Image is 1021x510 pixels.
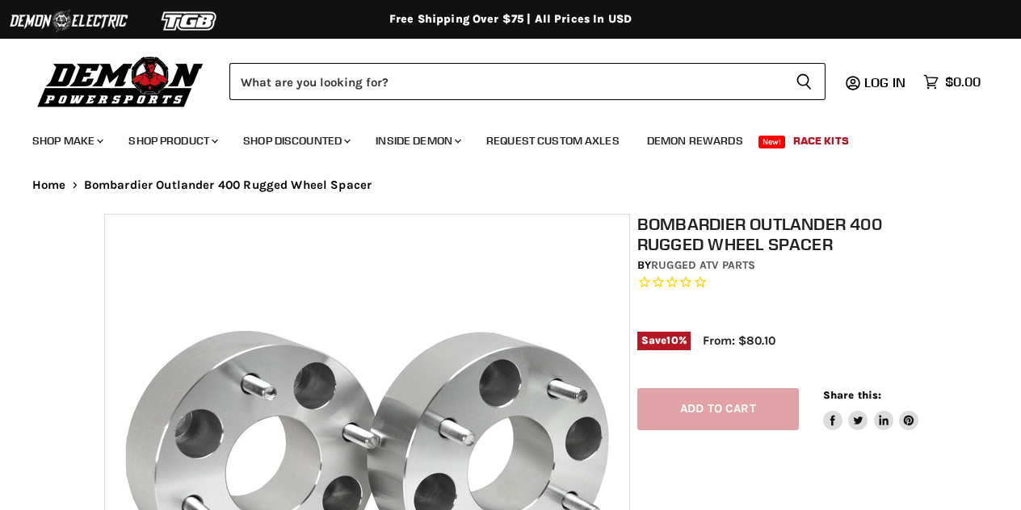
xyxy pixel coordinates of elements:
input: Search [229,63,783,100]
a: Home [32,178,66,192]
form: Product [229,63,826,100]
ul: Main menu [20,118,977,157]
img: TGB Logo 2 [129,6,250,36]
span: Share this: [823,389,881,401]
img: Demon Powersports [32,52,209,110]
span: 10 [666,334,678,346]
img: Demon Electric Logo 2 [8,6,129,36]
span: Log in [864,74,905,90]
a: Inside Demon [363,124,471,157]
a: Race Kits [781,124,861,157]
a: Rugged ATV Parts [651,258,755,272]
button: Search [783,63,826,100]
a: Request Custom Axles [474,124,632,157]
aside: Share this: [823,388,919,431]
a: Shop Make [20,124,113,157]
a: Shop Discounted [231,124,360,157]
span: From: $80.10 [703,333,775,348]
h1: Bombardier Outlander 400 Rugged Wheel Spacer [637,214,924,254]
div: by [637,257,924,274]
span: Bombardier Outlander 400 Rugged Wheel Spacer [84,178,372,192]
a: Shop Product [116,124,228,157]
span: New! [758,136,786,148]
a: Demon Rewards [635,124,755,157]
a: Log in [857,75,915,90]
span: Save % [637,332,691,349]
span: $0.00 [945,74,981,90]
a: $0.00 [915,70,989,94]
span: Rated 0.0 out of 5 stars 0 reviews [637,274,924,291]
